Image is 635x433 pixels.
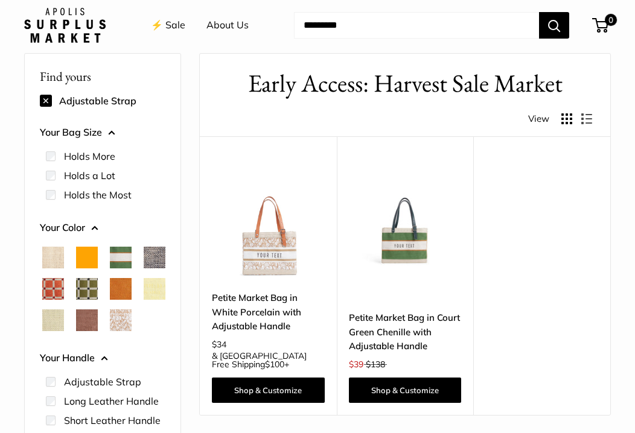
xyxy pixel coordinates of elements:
a: ⚡️ Sale [151,16,185,34]
a: Shop & Customize [349,378,462,403]
button: Your Color [40,219,165,237]
a: 0 [593,18,608,33]
span: & [GEOGRAPHIC_DATA] Free Shipping + [212,352,325,368]
img: description_Make it yours with custom printed text. [212,166,325,279]
button: Display products as grid [561,113,572,124]
a: Shop & Customize [212,378,325,403]
button: Mint Sorbet [42,309,64,331]
button: Natural [42,247,64,268]
a: Petite Market Bag in Court Green Chenille with Adjustable Handle [349,311,462,353]
label: Short Leather Handle [64,413,161,428]
button: Mustang [76,309,98,331]
span: View [528,110,549,127]
a: About Us [206,16,249,34]
label: Holds a Lot [64,168,115,183]
span: $34 [212,339,226,350]
label: Holds the Most [64,188,132,202]
label: Long Leather Handle [64,394,159,408]
a: Petite Market Bag in White Porcelain with Adjustable Handle [212,291,325,333]
img: Apolis: Surplus Market [24,8,106,43]
span: 0 [605,14,617,26]
span: $39 [349,359,363,370]
input: Search... [294,12,539,39]
button: Chambray [144,247,165,268]
button: Chenille Window Sage [76,278,98,300]
label: Holds More [64,149,115,163]
button: Your Bag Size [40,124,165,142]
a: description_Our very first Chenille-Jute Market bagdescription_Adjustable Handles for whatever mo... [349,166,462,279]
button: Cognac [110,278,132,300]
button: Court Green [110,247,132,268]
button: Chenille Window Brick [42,278,64,300]
span: $138 [366,359,385,370]
p: Find yours [40,65,165,88]
button: White Porcelain [110,309,132,331]
label: Adjustable Strap [64,375,141,389]
a: description_Make it yours with custom printed text.description_Transform your everyday errands in... [212,166,325,279]
div: Adjustable Strap [40,91,165,110]
button: Daisy [144,278,165,300]
button: Orange [76,247,98,268]
button: Display products as list [581,113,592,124]
h1: Early Access: Harvest Sale Market [218,66,592,101]
span: $100 [265,359,284,370]
button: Your Handle [40,349,165,367]
img: description_Our very first Chenille-Jute Market bag [349,166,462,279]
button: Search [539,12,569,39]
